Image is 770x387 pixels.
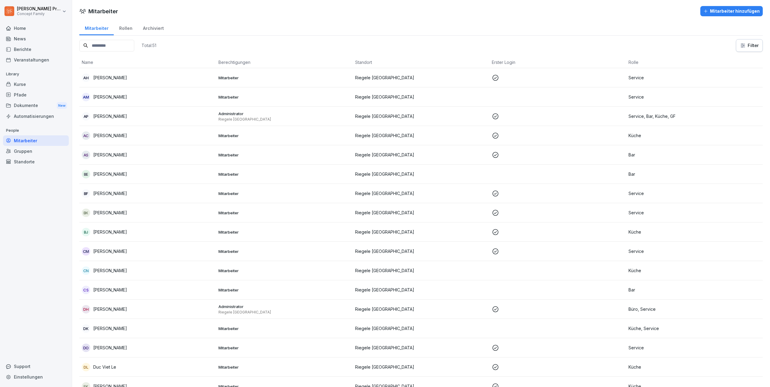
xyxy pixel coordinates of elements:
p: Riegele [GEOGRAPHIC_DATA] [355,190,487,197]
p: [PERSON_NAME] [93,152,127,158]
div: BF [82,189,90,198]
a: DokumenteNew [3,100,69,111]
p: [PERSON_NAME] [93,325,127,332]
a: Archiviert [138,20,169,35]
p: Mitarbeiter [218,75,350,80]
p: Service [628,345,760,351]
th: Erster Login [489,57,626,68]
p: Mitarbeiter [218,229,350,235]
p: Riegele [GEOGRAPHIC_DATA] [218,310,350,315]
p: Küche, Service [628,325,760,332]
p: Mitarbeiter [218,345,350,351]
p: Mitarbeiter [218,210,350,216]
p: Service [628,190,760,197]
div: CN [82,266,90,275]
p: Küche [628,364,760,370]
div: AM [82,93,90,101]
p: Riegele [GEOGRAPHIC_DATA] [355,229,487,235]
p: Riegele [GEOGRAPHIC_DATA] [355,345,487,351]
p: [PERSON_NAME] [93,190,127,197]
div: AP [82,112,90,121]
a: Veranstaltungen [3,55,69,65]
p: Riegele [GEOGRAPHIC_DATA] [355,152,487,158]
a: Standorte [3,156,69,167]
div: BE [82,170,90,178]
p: [PERSON_NAME] [93,132,127,139]
p: Küche [628,132,760,139]
p: Riegele [GEOGRAPHIC_DATA] [355,74,487,81]
p: Library [3,69,69,79]
p: Bar [628,171,760,177]
p: Büro, Service [628,306,760,312]
div: CS [82,286,90,294]
div: Pfade [3,90,69,100]
p: Riegele [GEOGRAPHIC_DATA] [355,287,487,293]
p: Mitarbeiter [218,249,350,254]
p: [PERSON_NAME] [93,345,127,351]
p: Mitarbeiter [218,191,350,196]
div: DK [82,324,90,333]
th: Rolle [626,57,763,68]
th: Standort [353,57,489,68]
p: Riegele [GEOGRAPHIC_DATA] [355,132,487,139]
p: Total: 51 [142,42,156,48]
p: People [3,126,69,135]
p: Mitarbeiter [218,94,350,100]
p: Mitarbeiter [218,268,350,273]
div: DO [82,344,90,352]
p: [PERSON_NAME] [93,306,127,312]
div: Dokumente [3,100,69,111]
p: Riegele [GEOGRAPHIC_DATA] [355,209,487,216]
a: Automatisierungen [3,111,69,121]
p: Riegele [GEOGRAPHIC_DATA] [355,306,487,312]
button: Mitarbeiter hinzufügen [700,6,763,16]
p: [PERSON_NAME] [93,113,127,119]
p: Mitarbeiter [218,287,350,293]
a: Gruppen [3,146,69,156]
p: Riegele [GEOGRAPHIC_DATA] [355,248,487,254]
p: Küche [628,229,760,235]
p: Service [628,248,760,254]
div: AS [82,151,90,159]
div: New [57,102,67,109]
p: [PERSON_NAME] [93,248,127,254]
p: Service [628,74,760,81]
p: Küche [628,267,760,274]
p: Mitarbeiter [218,152,350,158]
div: Filter [740,42,759,49]
a: News [3,33,69,44]
div: Mitarbeiter hinzufügen [703,8,760,14]
p: [PERSON_NAME] [93,94,127,100]
p: Riegele [GEOGRAPHIC_DATA] [355,94,487,100]
p: [PERSON_NAME] [93,267,127,274]
p: [PERSON_NAME] [93,229,127,235]
a: Kurse [3,79,69,90]
p: Administrator [218,304,350,309]
div: Support [3,361,69,372]
p: [PERSON_NAME] Priller [17,6,61,11]
p: [PERSON_NAME] [93,171,127,177]
a: Mitarbeiter [3,135,69,146]
a: Rollen [114,20,138,35]
p: [PERSON_NAME] [93,209,127,216]
p: Riegele [GEOGRAPHIC_DATA] [355,171,487,177]
a: Einstellungen [3,372,69,382]
p: Riegele [GEOGRAPHIC_DATA] [355,325,487,332]
p: Mitarbeiter [218,133,350,138]
div: BK [82,209,90,217]
p: Riegele [GEOGRAPHIC_DATA] [355,364,487,370]
p: Administrator [218,111,350,116]
div: AH [82,74,90,82]
p: Mitarbeiter [218,326,350,331]
th: Berechtigungen [216,57,353,68]
a: Mitarbeiter [79,20,114,35]
p: Riegele [GEOGRAPHIC_DATA] [355,113,487,119]
a: Berichte [3,44,69,55]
